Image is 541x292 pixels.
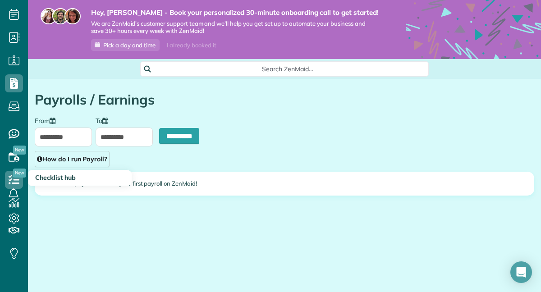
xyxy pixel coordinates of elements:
h1: Payrolls / Earnings [35,92,534,107]
span: New [13,146,26,155]
strong: Hey, [PERSON_NAME] - Book your personalized 30-minute onboarding call to get started! [91,8,379,17]
span: Checklist hub [35,173,76,182]
img: michelle-19f622bdf1676172e81f8f8fba1fb50e276960ebfe0243fe18214015130c80e4.jpg [64,8,81,24]
img: jorge-587dff0eeaa6aab1f244e6dc62b8924c3b6ad411094392a53c71c6c4a576187d.jpg [52,8,69,24]
div: I already booked it [161,40,221,51]
label: From [35,116,60,124]
span: Pick a day and time [103,41,156,49]
div: Click run payroll to create your first payroll on ZenMaid! [35,172,534,195]
span: New [13,169,26,178]
span: We are ZenMaid’s customer support team and we’ll help you get set up to automate your business an... [91,20,379,35]
img: maria-72a9807cf96188c08ef61303f053569d2e2a8a1cde33d635c8a3ac13582a053d.jpg [41,8,57,24]
a: Pick a day and time [91,39,160,51]
label: To [96,116,113,124]
div: Open Intercom Messenger [510,261,532,283]
a: How do I run Payroll? [35,151,110,167]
